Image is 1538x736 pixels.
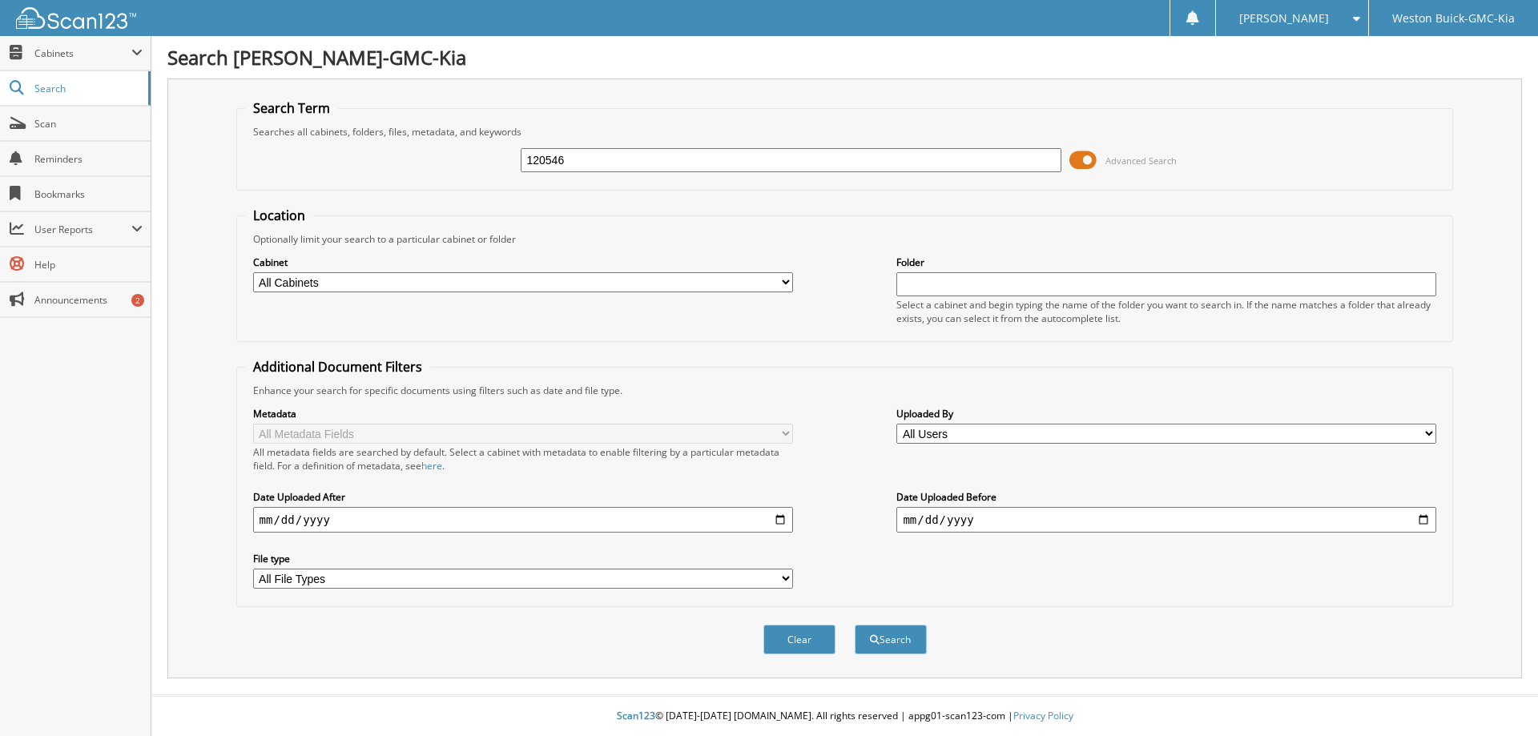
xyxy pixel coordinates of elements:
span: Help [34,258,143,271]
input: end [896,507,1436,533]
a: here [421,459,442,473]
span: Weston Buick-GMC-Kia [1392,14,1515,23]
button: Clear [763,625,835,654]
label: Uploaded By [896,407,1436,420]
span: Announcements [34,293,143,307]
div: 2 [131,294,144,307]
h1: Search [PERSON_NAME]-GMC-Kia [167,44,1522,70]
div: © [DATE]-[DATE] [DOMAIN_NAME]. All rights reserved | appg01-scan123-com | [151,697,1538,736]
div: Searches all cabinets, folders, files, metadata, and keywords [245,125,1445,139]
div: Select a cabinet and begin typing the name of the folder you want to search in. If the name match... [896,298,1436,325]
span: Scan123 [617,709,655,722]
iframe: Chat Widget [1458,659,1538,736]
label: Metadata [253,407,793,420]
span: Cabinets [34,46,131,60]
label: Folder [896,255,1436,269]
span: Reminders [34,152,143,166]
div: Optionally limit your search to a particular cabinet or folder [245,232,1445,246]
span: User Reports [34,223,131,236]
button: Search [855,625,927,654]
a: Privacy Policy [1013,709,1073,722]
img: scan123-logo-white.svg [16,7,136,29]
label: File type [253,552,793,565]
label: Date Uploaded After [253,490,793,504]
legend: Location [245,207,313,224]
legend: Search Term [245,99,338,117]
span: Advanced Search [1105,155,1177,167]
div: Enhance your search for specific documents using filters such as date and file type. [245,384,1445,397]
span: Bookmarks [34,187,143,201]
label: Cabinet [253,255,793,269]
input: start [253,507,793,533]
legend: Additional Document Filters [245,358,430,376]
span: [PERSON_NAME] [1239,14,1329,23]
label: Date Uploaded Before [896,490,1436,504]
span: Scan [34,117,143,131]
span: Search [34,82,140,95]
div: All metadata fields are searched by default. Select a cabinet with metadata to enable filtering b... [253,445,793,473]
